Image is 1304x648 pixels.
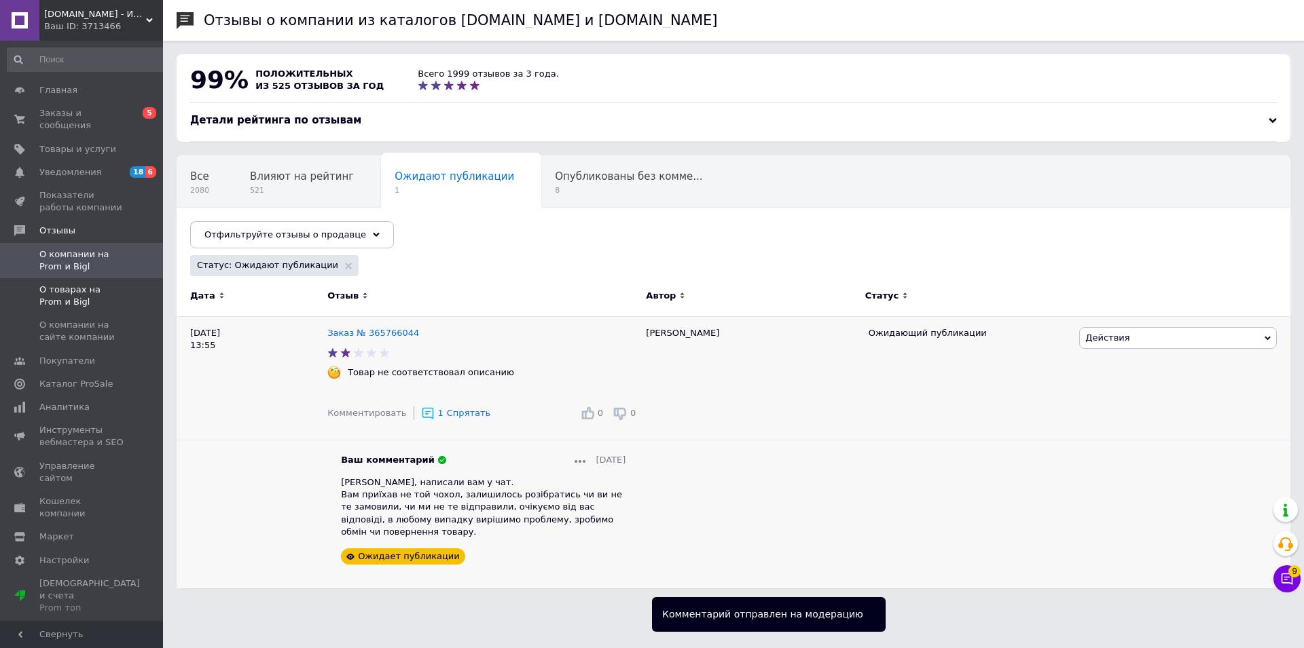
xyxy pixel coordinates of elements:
div: [PERSON_NAME] [639,317,861,589]
h1: Отзывы о компании из каталогов [DOMAIN_NAME] и [DOMAIN_NAME] [204,12,718,28]
div: [DATE] 13:55 [177,317,327,589]
span: 0 [630,408,636,418]
span: Управление сайтом [39,460,126,484]
div: Ваш ID: 3713466 [44,20,163,33]
span: Все [190,170,209,183]
span: Действия [1085,332,1129,343]
span: [DATE] [596,454,626,466]
span: Показатели работы компании [39,189,126,214]
img: eye-icon [346,554,355,560]
img: :face_with_monocle: [327,366,341,379]
span: Дата [190,290,215,302]
span: 6 [145,166,156,178]
span: Комментировать [327,408,406,418]
span: Статус [865,290,899,302]
div: 1Спрятать [421,406,491,420]
span: [PERSON_NAME], написали вам у чат. Вам приїхав не той чохол, залишилось розібратись чи ви не те з... [341,477,622,537]
span: Кошелек компании [39,495,126,520]
span: 521 [250,185,354,195]
span: 1 [438,408,443,418]
span: О товарах на Prom и Bigl [39,284,126,308]
span: [DEMOGRAPHIC_DATA] и счета [39,577,140,615]
span: Настройки [39,554,89,567]
span: Заказы и сообщения [39,107,126,132]
span: 8 [555,185,702,195]
span: Аналитика [39,401,90,413]
span: Отфильтруйте отзывы о продавце [204,229,366,240]
div: Prom топ [39,602,140,614]
span: Ожидает публикации [358,551,460,561]
input: Поиск [7,47,168,72]
span: Ожидают публикации [395,170,514,183]
span: 0 [598,408,603,418]
span: 9 [1288,565,1301,577]
span: Покупатели [39,355,95,367]
span: Отзывы [39,225,75,237]
span: положительных [255,69,352,79]
span: 18 [130,166,145,178]
span: Негативные [190,222,255,234]
span: Опубликованы без комме... [555,170,702,183]
span: 2080 [190,185,209,195]
span: Товары и услуги [39,143,116,155]
span: Уведомления [39,166,101,178]
span: Alari.Shop - Интернет-Магазин Мобильных Аксессуаров и Гаджетов [44,8,146,20]
span: 1 [395,185,514,195]
span: Каталог ProSale [39,378,113,390]
span: Детали рейтинга по отзывам [190,114,361,126]
span: Инструменты вебмастера и SEO [39,424,126,449]
span: Комментарий отправлен на модерацию [662,609,863,620]
div: Опубликованы без комментария [541,156,729,208]
span: Отзыв [327,290,359,302]
span: Маркет [39,531,74,543]
span: 99% [190,66,249,94]
span: Автор [646,290,676,302]
div: Товар не соответствовал описанию [344,366,518,379]
span: О компании на сайте компании [39,319,126,343]
span: 5 [143,107,156,119]
div: Ожидающий публикации [869,327,1070,339]
div: Комментировать [327,407,406,419]
div: Всего 1999 отзывов за 3 года. [418,68,559,80]
div: Детали рейтинга по отзывам [190,113,1277,128]
button: Чат с покупателем9 [1273,565,1301,592]
span: Влияют на рейтинг [250,170,354,183]
span: Спрятать [447,408,490,418]
span: Статус: Ожидают публикации [197,259,338,271]
a: Заказ № 365766044 [327,328,419,338]
span: Ваш комментарий [341,454,435,466]
span: О компании на Prom и Bigl [39,248,126,273]
span: из 525 отзывов за год [255,81,384,91]
span: Главная [39,84,77,96]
